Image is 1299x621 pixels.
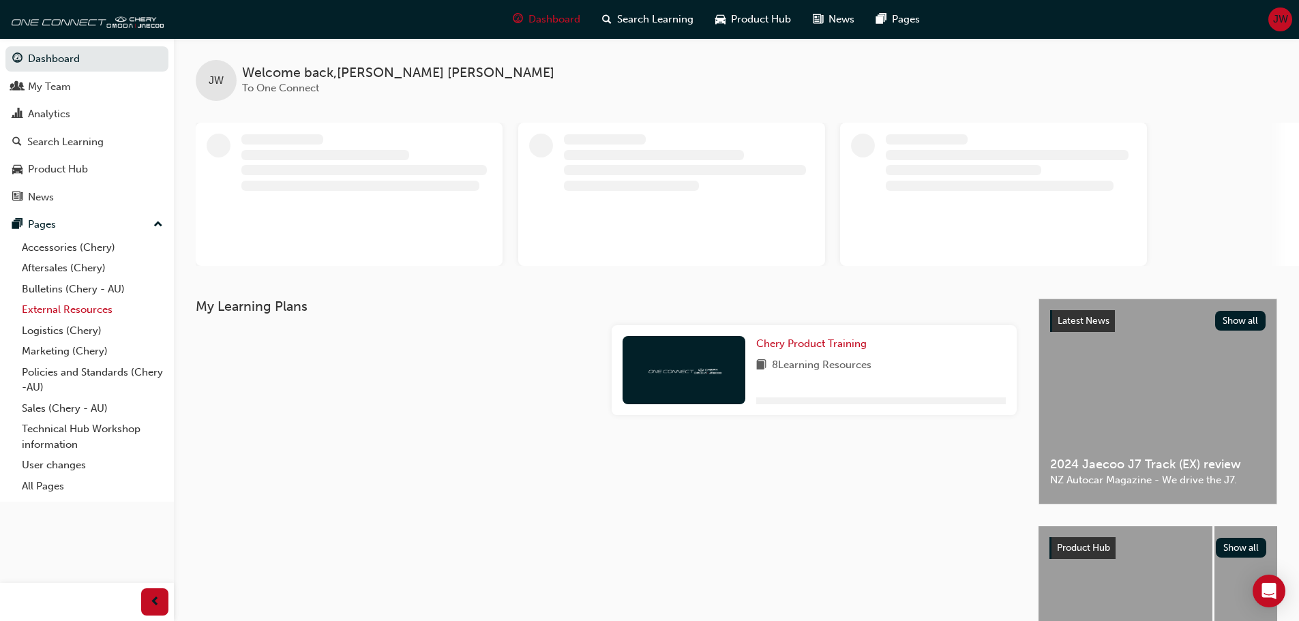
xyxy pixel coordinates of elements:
span: Product Hub [731,12,791,27]
span: Welcome back , [PERSON_NAME] [PERSON_NAME] [242,65,554,81]
span: Latest News [1058,315,1109,327]
a: News [5,185,168,210]
div: Search Learning [27,134,104,150]
span: guage-icon [12,53,23,65]
button: Pages [5,212,168,237]
a: guage-iconDashboard [502,5,591,33]
span: Chery Product Training [756,337,867,350]
a: car-iconProduct Hub [704,5,802,33]
a: news-iconNews [802,5,865,33]
a: External Resources [16,299,168,320]
span: NZ Autocar Magazine - We drive the J7. [1050,472,1266,488]
span: News [828,12,854,27]
button: JW [1268,7,1292,31]
div: Analytics [28,106,70,122]
a: Search Learning [5,130,168,155]
a: Chery Product Training [756,336,872,352]
span: book-icon [756,357,766,374]
button: Show all [1215,311,1266,331]
div: Pages [28,217,56,232]
span: news-icon [813,11,823,28]
a: search-iconSearch Learning [591,5,704,33]
span: guage-icon [513,11,523,28]
span: people-icon [12,81,23,93]
span: search-icon [12,136,22,149]
span: pages-icon [876,11,886,28]
a: Technical Hub Workshop information [16,419,168,455]
a: My Team [5,74,168,100]
a: Bulletins (Chery - AU) [16,279,168,300]
a: Product HubShow all [1049,537,1266,559]
div: Product Hub [28,162,88,177]
a: All Pages [16,476,168,497]
a: Latest NewsShow all2024 Jaecoo J7 Track (EX) reviewNZ Autocar Magazine - We drive the J7. [1039,299,1277,504]
span: chart-icon [12,108,23,121]
span: JW [1273,12,1288,27]
span: news-icon [12,192,23,204]
span: Dashboard [528,12,580,27]
a: Policies and Standards (Chery -AU) [16,362,168,398]
span: To One Connect [242,82,319,94]
span: car-icon [715,11,726,28]
span: prev-icon [150,594,160,611]
span: Pages [892,12,920,27]
div: My Team [28,79,71,95]
span: Product Hub [1057,542,1110,554]
span: up-icon [153,216,163,234]
img: oneconnect [7,5,164,33]
h3: My Learning Plans [196,299,1017,314]
a: Analytics [5,102,168,127]
span: Search Learning [617,12,693,27]
span: pages-icon [12,219,23,231]
div: Open Intercom Messenger [1253,575,1285,607]
a: Marketing (Chery) [16,341,168,362]
button: DashboardMy TeamAnalyticsSearch LearningProduct HubNews [5,44,168,212]
a: Dashboard [5,46,168,72]
a: Accessories (Chery) [16,237,168,258]
a: Sales (Chery - AU) [16,398,168,419]
a: Aftersales (Chery) [16,258,168,279]
span: 8 Learning Resources [772,357,871,374]
img: oneconnect [646,363,721,376]
span: 2024 Jaecoo J7 Track (EX) review [1050,457,1266,472]
span: search-icon [602,11,612,28]
a: User changes [16,455,168,476]
a: pages-iconPages [865,5,931,33]
div: News [28,190,54,205]
a: Product Hub [5,157,168,182]
button: Show all [1216,538,1267,558]
span: JW [209,73,224,89]
a: Latest NewsShow all [1050,310,1266,332]
a: Logistics (Chery) [16,320,168,342]
span: car-icon [12,164,23,176]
